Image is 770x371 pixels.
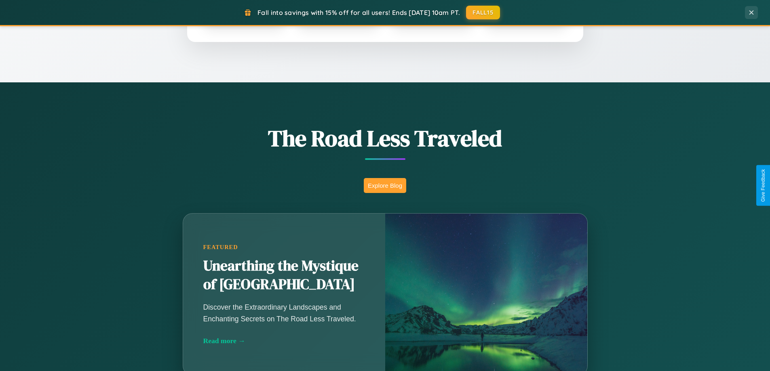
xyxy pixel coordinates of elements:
div: Read more → [203,337,365,345]
div: Give Feedback [760,169,766,202]
button: FALL15 [466,6,500,19]
button: Explore Blog [364,178,406,193]
p: Discover the Extraordinary Landscapes and Enchanting Secrets on The Road Less Traveled. [203,302,365,324]
span: Fall into savings with 15% off for all users! Ends [DATE] 10am PT. [257,8,460,17]
div: Featured [203,244,365,251]
h2: Unearthing the Mystique of [GEOGRAPHIC_DATA] [203,257,365,294]
h1: The Road Less Traveled [143,123,628,154]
